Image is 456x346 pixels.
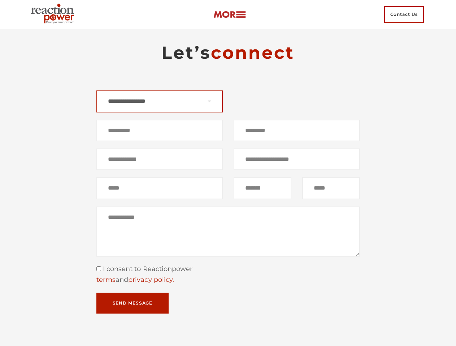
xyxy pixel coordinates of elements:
[128,276,174,284] a: privacy policy.
[96,276,116,284] a: terms
[96,90,360,314] form: Contact form
[96,42,360,63] h2: Let’s
[101,265,193,273] span: I consent to Reactionpower
[384,6,424,23] span: Contact Us
[213,10,246,19] img: more-btn.png
[96,275,360,285] div: and
[211,42,295,63] span: connect
[96,293,169,314] button: Send Message
[28,1,80,27] img: Executive Branding | Personal Branding Agency
[113,301,153,305] span: Send Message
